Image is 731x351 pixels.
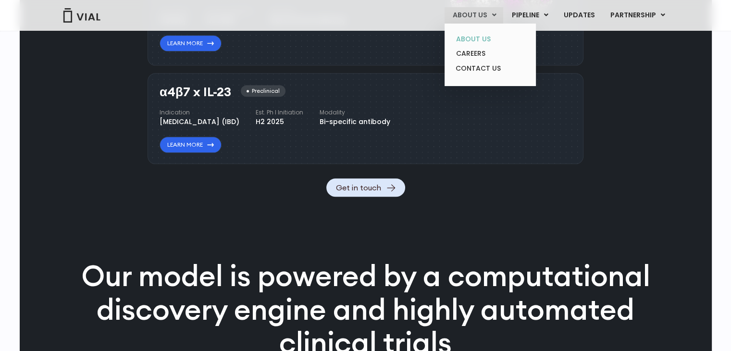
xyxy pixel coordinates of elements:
a: ABOUT US [448,32,532,47]
div: Bi-specific antibody [320,117,390,127]
div: Preclinical [241,85,285,97]
a: Learn More [160,137,222,153]
a: UPDATES [556,7,602,24]
a: PARTNERSHIPMenu Toggle [602,7,672,24]
h4: Est. Ph I Initiation [256,108,303,117]
a: PIPELINEMenu Toggle [504,7,555,24]
a: CAREERS [448,46,532,61]
h4: Indication [160,108,239,117]
div: [MEDICAL_DATA] (IBD) [160,117,239,127]
div: H2 2025 [256,117,303,127]
a: CONTACT US [448,61,532,76]
a: Learn More [160,35,222,51]
h3: α4β7 x IL-23 [160,85,231,99]
img: Vial Logo [62,8,101,23]
h4: Modality [320,108,390,117]
a: Get in touch [326,178,405,197]
a: ABOUT USMenu Toggle [445,7,503,24]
